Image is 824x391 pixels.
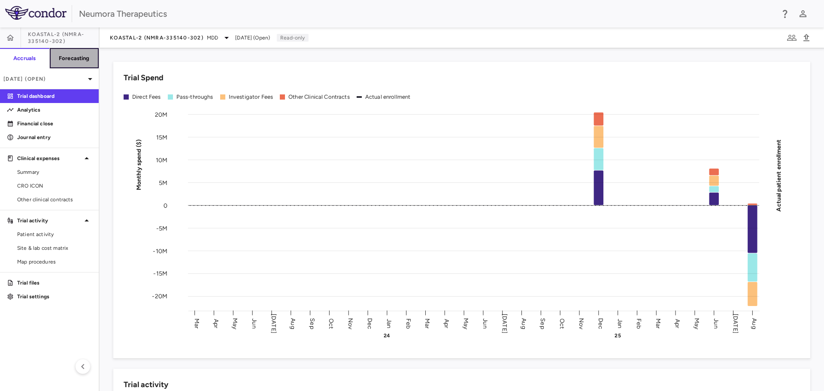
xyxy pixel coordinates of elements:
[732,314,739,333] text: [DATE]
[156,133,167,141] tspan: 15M
[384,333,390,339] text: 24
[59,55,90,62] h6: Forecasting
[207,34,218,42] span: MDD
[17,155,82,162] p: Clinical expenses
[110,34,203,41] span: KOASTAL-2 (NMRA-335140-302)
[424,318,431,328] text: Mar
[229,93,273,101] div: Investigator Fees
[366,318,373,329] text: Dec
[124,379,168,391] h6: Trial activity
[558,318,566,328] text: Oct
[615,333,621,339] text: 25
[347,318,354,329] text: Nov
[693,318,700,329] text: May
[462,318,470,329] text: May
[289,318,297,329] text: Aug
[13,55,36,62] h6: Accruals
[212,318,220,328] text: Apr
[251,318,258,328] text: Jun
[674,318,681,328] text: Apr
[17,258,92,266] span: Map procedures
[751,318,758,329] text: Aug
[616,318,624,328] text: Jan
[17,293,92,300] p: Trial settings
[309,318,316,329] text: Sep
[17,244,92,252] span: Site & lab cost matrix
[164,202,167,209] tspan: 0
[635,318,642,328] text: Feb
[654,318,662,328] text: Mar
[176,93,213,101] div: Pass-throughs
[17,196,92,203] span: Other clinical contracts
[17,168,92,176] span: Summary
[17,279,92,287] p: Trial files
[153,247,167,255] tspan: -10M
[288,93,350,101] div: Other Clinical Contracts
[159,179,167,186] tspan: 5M
[501,314,508,333] text: [DATE]
[156,224,167,232] tspan: -5M
[712,318,720,328] text: Jun
[277,34,308,42] p: Read-only
[443,318,450,328] text: Apr
[597,318,604,329] text: Dec
[3,75,85,83] p: [DATE] (Open)
[17,217,82,224] p: Trial activity
[17,106,92,114] p: Analytics
[385,318,393,328] text: Jan
[132,93,161,101] div: Direct Fees
[28,31,99,45] span: KOASTAL-2 (NMRA-335140-302)
[539,318,546,329] text: Sep
[17,92,92,100] p: Trial dashboard
[405,318,412,328] text: Feb
[17,230,92,238] span: Patient activity
[231,318,239,329] text: May
[79,7,774,20] div: Neumora Therapeutics
[17,120,92,127] p: Financial close
[775,139,782,211] tspan: Actual patient enrollment
[5,6,67,20] img: logo-full-SnFGN8VE.png
[155,111,167,118] tspan: 20M
[17,182,92,190] span: CRO ICON
[153,270,167,277] tspan: -15M
[135,139,142,190] tspan: Monthly spend ($)
[193,318,200,328] text: Mar
[124,72,164,84] h6: Trial Spend
[327,318,335,328] text: Oct
[365,93,411,101] div: Actual enrollment
[17,133,92,141] p: Journal entry
[235,34,270,42] span: [DATE] (Open)
[520,318,527,329] text: Aug
[270,314,277,333] text: [DATE]
[578,318,585,329] text: Nov
[482,318,489,328] text: Jun
[156,156,167,164] tspan: 10M
[152,293,167,300] tspan: -20M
